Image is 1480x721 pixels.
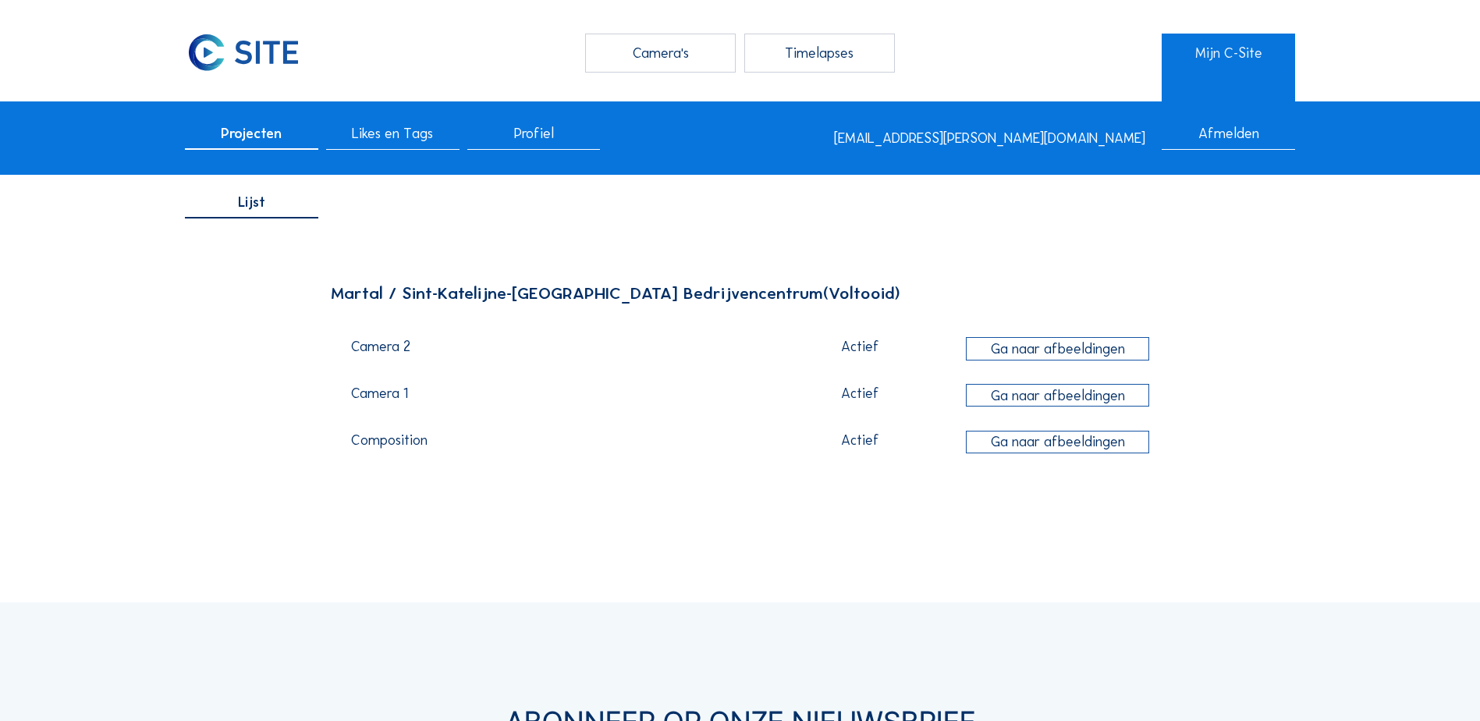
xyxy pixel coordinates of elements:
div: Actief [764,433,956,447]
div: Ga naar afbeeldingen [966,337,1149,360]
div: Camera 1 [351,386,755,410]
div: Ga naar afbeeldingen [966,384,1149,407]
div: Ga naar afbeeldingen [966,431,1149,453]
span: Projecten [221,126,282,140]
div: [EMAIL_ADDRESS][PERSON_NAME][DOMAIN_NAME] [834,131,1145,145]
span: (Voltooid) [823,282,900,304]
a: Mijn C-Site [1162,34,1295,73]
div: Actief [764,386,956,400]
div: Afmelden [1162,126,1295,150]
div: Timelapses [744,34,895,73]
span: Lijst [238,195,265,209]
div: Camera's [585,34,736,73]
img: C-SITE Logo [185,34,301,73]
a: C-SITE Logo [185,34,318,73]
span: Profiel [514,126,554,140]
div: Camera 2 [351,339,755,363]
div: Martal / Sint-Katelijne-[GEOGRAPHIC_DATA] Bedrijvencentrum [331,285,1149,302]
div: Composition [351,433,755,456]
span: Likes en Tags [352,126,433,140]
div: Actief [764,339,956,353]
